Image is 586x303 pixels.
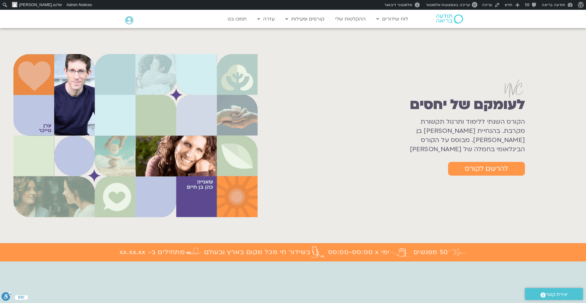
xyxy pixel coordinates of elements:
[546,290,568,299] span: יצירת קשר
[225,13,250,25] a: תמכו בנו
[332,13,369,25] a: ההקלטות שלי
[282,13,327,25] a: קורסים ופעילות
[373,13,411,25] a: לוח שידורים
[410,97,525,113] h1: לעומקם של יחסים
[408,117,525,154] h1: הקורס השנתי ללימוד ותרגול תקשורת מקרבת. בהנחיית [PERSON_NAME] בן [PERSON_NAME]. מבוסס על הקורס הב...
[426,2,470,7] span: עריכה באמצעות אלמנטור
[448,162,525,176] a: להרשם לקורס
[19,2,52,7] span: [PERSON_NAME]
[465,165,508,173] span: להרשם לקורס
[204,248,310,257] h1: בשידור חי מכל מקום בארץ ובעולם
[525,288,583,300] a: יצירת קשר
[436,14,463,24] img: תודעה בריאה
[328,248,390,257] h1: ימי x סס:סס-סס:סס
[414,248,448,257] h1: 50 מפגשים
[254,13,278,25] a: עזרה
[120,248,185,257] h1: מתחילים ב- xx.xx.xx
